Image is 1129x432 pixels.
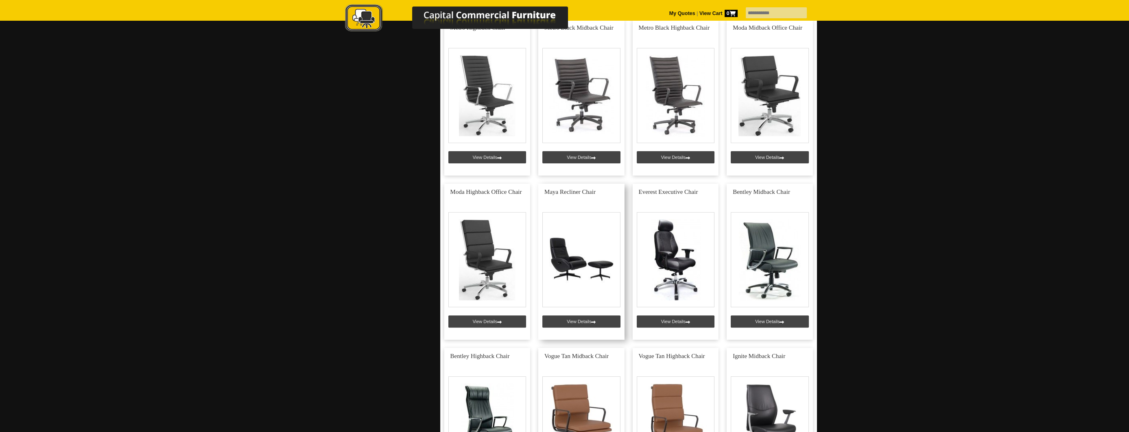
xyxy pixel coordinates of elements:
[725,10,738,17] span: 0
[699,11,738,16] strong: View Cart
[669,11,695,16] a: My Quotes
[698,11,737,16] a: View Cart0
[323,4,607,34] img: Capital Commercial Furniture Logo
[323,4,607,36] a: Capital Commercial Furniture Logo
